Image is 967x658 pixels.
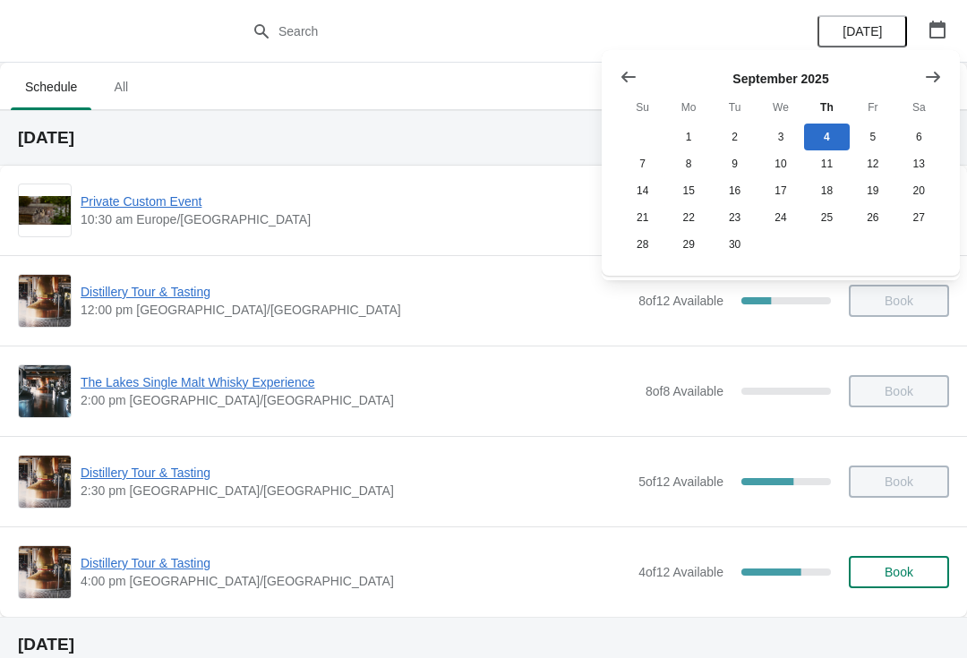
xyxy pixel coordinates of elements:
img: Private Custom Event | | 10:30 am Europe/London [19,196,71,226]
button: Monday September 29 2025 [665,231,711,258]
button: Friday September 12 2025 [850,150,895,177]
img: The Lakes Single Malt Whisky Experience | | 2:00 pm Europe/London [19,365,71,417]
button: Thursday September 18 2025 [804,177,850,204]
span: Distillery Tour & Tasting [81,464,629,482]
span: Distillery Tour & Tasting [81,554,629,572]
button: Sunday September 7 2025 [620,150,665,177]
img: Distillery Tour & Tasting | | 4:00 pm Europe/London [19,546,71,598]
img: Distillery Tour & Tasting | | 2:30 pm Europe/London [19,456,71,508]
button: Wednesday September 24 2025 [757,204,803,231]
button: Monday September 8 2025 [665,150,711,177]
h2: [DATE] [18,129,949,147]
button: Saturday September 27 2025 [896,204,942,231]
button: Monday September 15 2025 [665,177,711,204]
span: 2:00 pm [GEOGRAPHIC_DATA]/[GEOGRAPHIC_DATA] [81,391,637,409]
span: [DATE] [843,24,882,38]
button: Friday September 19 2025 [850,177,895,204]
button: Wednesday September 3 2025 [757,124,803,150]
button: Book [849,556,949,588]
th: Friday [850,91,895,124]
button: Saturday September 20 2025 [896,177,942,204]
h2: [DATE] [18,636,949,654]
button: Show previous month, August 2025 [612,61,645,93]
button: Saturday September 6 2025 [896,124,942,150]
th: Wednesday [757,91,803,124]
span: 2:30 pm [GEOGRAPHIC_DATA]/[GEOGRAPHIC_DATA] [81,482,629,500]
button: Monday September 22 2025 [665,204,711,231]
th: Monday [665,91,711,124]
button: Sunday September 21 2025 [620,204,665,231]
button: Tuesday September 23 2025 [712,204,757,231]
button: Thursday September 11 2025 [804,150,850,177]
span: Schedule [11,71,91,103]
button: Monday September 1 2025 [665,124,711,150]
button: Wednesday September 17 2025 [757,177,803,204]
span: 5 of 12 Available [638,474,723,489]
button: Today Thursday September 4 2025 [804,124,850,150]
input: Search [278,15,725,47]
button: Wednesday September 10 2025 [757,150,803,177]
span: Private Custom Event [81,192,629,210]
button: Friday September 26 2025 [850,204,895,231]
span: The Lakes Single Malt Whisky Experience [81,373,637,391]
button: Show next month, October 2025 [917,61,949,93]
button: [DATE] [817,15,907,47]
span: 12:00 pm [GEOGRAPHIC_DATA]/[GEOGRAPHIC_DATA] [81,301,629,319]
th: Thursday [804,91,850,124]
button: Sunday September 28 2025 [620,231,665,258]
span: 10:30 am Europe/[GEOGRAPHIC_DATA] [81,210,629,228]
span: 4 of 12 Available [638,565,723,579]
span: 8 of 8 Available [646,384,723,398]
button: Thursday September 25 2025 [804,204,850,231]
button: Saturday September 13 2025 [896,150,942,177]
span: Distillery Tour & Tasting [81,283,629,301]
th: Saturday [896,91,942,124]
span: Book [885,565,913,579]
button: Tuesday September 2 2025 [712,124,757,150]
span: All [98,71,143,103]
span: 4:00 pm [GEOGRAPHIC_DATA]/[GEOGRAPHIC_DATA] [81,572,629,590]
button: Tuesday September 30 2025 [712,231,757,258]
span: 8 of 12 Available [638,294,723,308]
button: Friday September 5 2025 [850,124,895,150]
button: Tuesday September 16 2025 [712,177,757,204]
img: Distillery Tour & Tasting | | 12:00 pm Europe/London [19,275,71,327]
th: Sunday [620,91,665,124]
button: Tuesday September 9 2025 [712,150,757,177]
th: Tuesday [712,91,757,124]
button: Sunday September 14 2025 [620,177,665,204]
